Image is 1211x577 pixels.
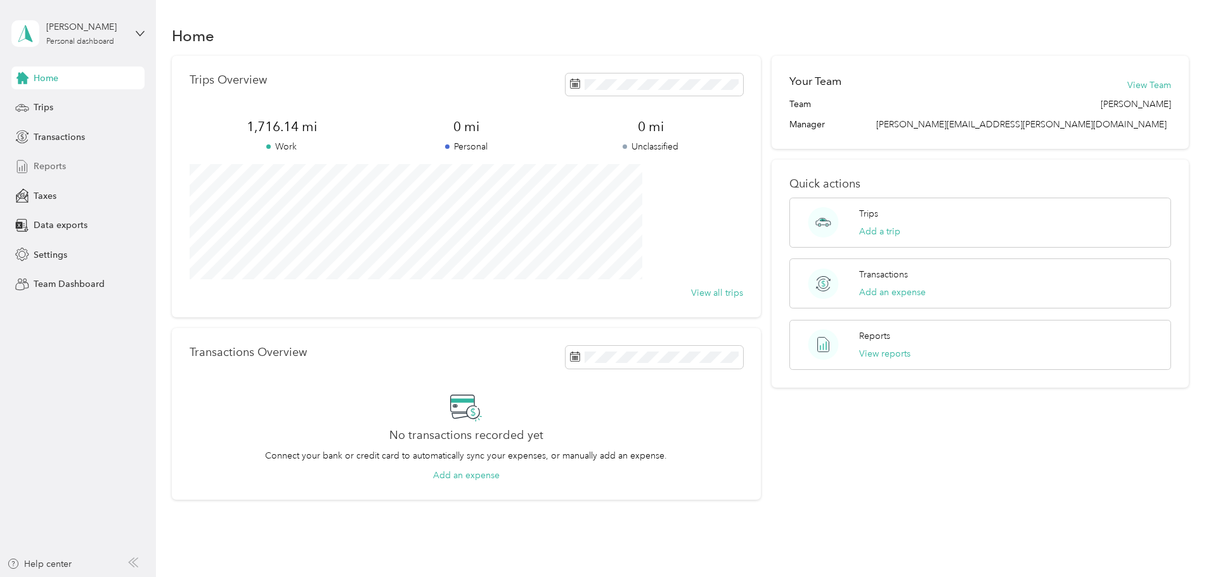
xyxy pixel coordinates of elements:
button: View reports [859,347,910,360]
span: Trips [34,101,53,114]
div: [PERSON_NAME] [46,20,126,34]
p: Connect your bank or credit card to automatically sync your expenses, or manually add an expense. [265,449,667,462]
span: Team [789,98,811,111]
button: View all trips [691,286,743,300]
button: Add an expense [859,286,926,299]
p: Transactions [859,268,908,281]
p: Reports [859,329,890,343]
h1: Home [172,29,214,42]
p: Work [190,140,374,153]
p: Trips Overview [190,73,267,87]
h2: Your Team [789,73,841,89]
div: Personal dashboard [46,38,114,46]
span: Reports [34,160,66,173]
span: 1,716.14 mi [190,118,374,136]
span: [PERSON_NAME] [1101,98,1171,111]
span: Settings [34,248,67,262]
button: Add a trip [859,225,900,238]
span: Manager [789,118,825,131]
span: Transactions [34,130,85,144]
button: Help center [7,557,72,571]
p: Personal [374,140,559,153]
span: Team Dashboard [34,277,105,291]
p: Transactions Overview [190,346,307,359]
p: Trips [859,207,878,220]
span: Data exports [34,219,87,232]
p: Quick actions [789,177,1171,191]
iframe: Everlance-gr Chat Button Frame [1140,506,1211,577]
span: 0 mi [374,118,559,136]
span: [PERSON_NAME][EMAIL_ADDRESS][PERSON_NAME][DOMAIN_NAME] [876,119,1167,130]
button: View Team [1127,79,1171,92]
p: Unclassified [559,140,743,153]
span: 0 mi [559,118,743,136]
button: Add an expense [433,469,500,482]
span: Home [34,72,58,85]
span: Taxes [34,189,56,203]
h2: No transactions recorded yet [389,429,543,442]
